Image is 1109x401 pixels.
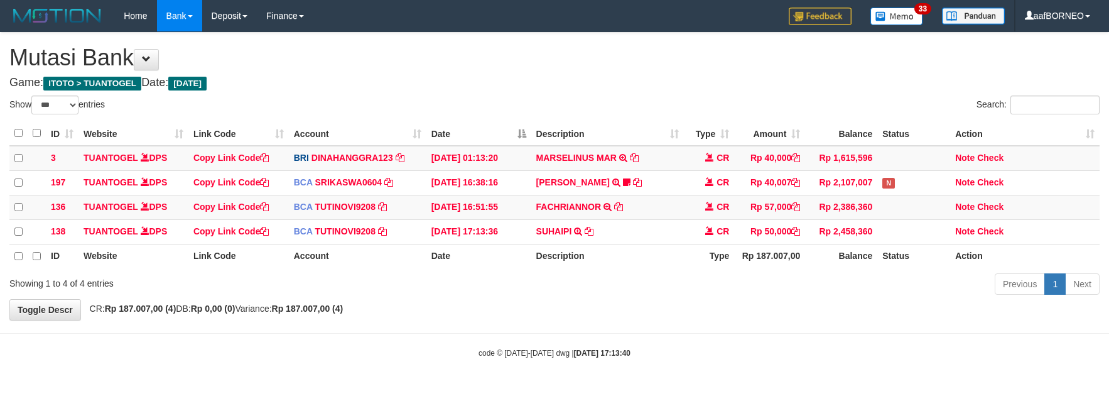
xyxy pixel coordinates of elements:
[51,177,65,187] span: 197
[193,153,269,163] a: Copy Link Code
[791,177,800,187] a: Copy Rp 40,007 to clipboard
[384,177,393,187] a: Copy SRIKASWA0604 to clipboard
[536,177,610,187] a: [PERSON_NAME]
[805,121,877,146] th: Balance
[78,244,188,268] th: Website
[84,226,138,236] a: TUANTOGEL
[717,226,729,236] span: CR
[977,177,1004,187] a: Check
[977,202,1004,212] a: Check
[426,170,531,195] td: [DATE] 16:38:16
[294,202,313,212] span: BCA
[9,45,1100,70] h1: Mutasi Bank
[805,146,877,171] td: Rp 1,615,596
[877,121,950,146] th: Status
[717,153,729,163] span: CR
[717,202,729,212] span: CR
[78,195,188,219] td: DPS
[479,349,630,358] small: code © [DATE]-[DATE] dwg |
[950,244,1100,268] th: Action
[633,177,642,187] a: Copy LUSIANA FRANSISCA to clipboard
[531,244,684,268] th: Description
[789,8,852,25] img: Feedback.jpg
[315,202,375,212] a: TUTINOVI9208
[805,244,877,268] th: Balance
[9,299,81,321] a: Toggle Descr
[9,96,105,114] label: Show entries
[315,177,382,187] a: SRIKASWA0604
[43,77,141,91] span: ITOTO > TUANTOGEL
[51,202,65,212] span: 136
[426,219,531,244] td: [DATE] 17:13:36
[805,219,877,244] td: Rp 2,458,360
[805,170,877,195] td: Rp 2,107,007
[1065,273,1100,295] a: Next
[1010,96,1100,114] input: Search:
[977,153,1004,163] a: Check
[188,244,289,268] th: Link Code
[378,202,387,212] a: Copy TUTINOVI9208 to clipboard
[734,170,805,195] td: Rp 40,007
[870,8,923,25] img: Button%20Memo.svg
[734,121,805,146] th: Amount: activate to sort column ascending
[84,177,138,187] a: TUANTOGEL
[426,195,531,219] td: [DATE] 16:51:55
[315,226,375,236] a: TUTINOVI9208
[426,121,531,146] th: Date: activate to sort column descending
[51,226,65,236] span: 138
[272,304,344,314] strong: Rp 187.007,00 (4)
[630,153,639,163] a: Copy MARSELINUS MAR to clipboard
[84,304,344,314] span: CR: DB: Variance:
[531,121,684,146] th: Description: activate to sort column ascending
[9,272,453,290] div: Showing 1 to 4 of 4 entries
[193,177,269,187] a: Copy Link Code
[914,3,931,14] span: 33
[995,273,1045,295] a: Previous
[378,226,387,236] a: Copy TUTINOVI9208 to clipboard
[734,244,805,268] th: Rp 187.007,00
[942,8,1005,25] img: panduan.png
[51,153,56,163] span: 3
[976,96,1100,114] label: Search:
[536,153,617,163] a: MARSELINUS MAR
[805,195,877,219] td: Rp 2,386,360
[955,226,975,236] a: Note
[9,77,1100,89] h4: Game: Date:
[78,146,188,171] td: DPS
[294,153,309,163] span: BRI
[396,153,404,163] a: Copy DINAHANGGRA123 to clipboard
[734,195,805,219] td: Rp 57,000
[684,244,734,268] th: Type
[791,153,800,163] a: Copy Rp 40,000 to clipboard
[289,244,426,268] th: Account
[734,146,805,171] td: Rp 40,000
[31,96,78,114] select: Showentries
[191,304,235,314] strong: Rp 0,00 (0)
[574,349,630,358] strong: [DATE] 17:13:40
[46,121,78,146] th: ID: activate to sort column ascending
[791,226,800,236] a: Copy Rp 50,000 to clipboard
[426,146,531,171] td: [DATE] 01:13:20
[536,202,601,212] a: FACHRIANNOR
[426,244,531,268] th: Date
[614,202,623,212] a: Copy FACHRIANNOR to clipboard
[105,304,176,314] strong: Rp 187.007,00 (4)
[78,121,188,146] th: Website: activate to sort column ascending
[1044,273,1066,295] a: 1
[188,121,289,146] th: Link Code: activate to sort column ascending
[78,219,188,244] td: DPS
[955,177,975,187] a: Note
[684,121,734,146] th: Type: activate to sort column ascending
[955,153,975,163] a: Note
[977,226,1004,236] a: Check
[536,226,572,236] a: SUHAIPI
[734,219,805,244] td: Rp 50,000
[955,202,975,212] a: Note
[294,226,313,236] span: BCA
[585,226,593,236] a: Copy SUHAIPI to clipboard
[950,121,1100,146] th: Action: activate to sort column ascending
[84,202,138,212] a: TUANTOGEL
[791,202,800,212] a: Copy Rp 57,000 to clipboard
[717,177,729,187] span: CR
[882,178,895,189] span: Has Note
